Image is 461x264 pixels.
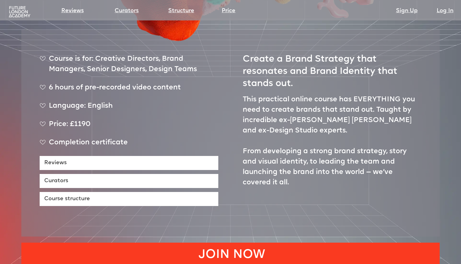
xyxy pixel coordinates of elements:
a: Price [222,7,235,15]
a: Curators [115,7,139,15]
a: Curators [40,174,218,188]
div: Language: English [40,101,218,116]
a: Sign Up [396,7,418,15]
a: Reviews [40,156,218,170]
div: Price: £1190 [40,119,218,135]
a: Reviews [61,7,84,15]
a: Log In [437,7,453,15]
p: This practical online course has EVERYTHING you need to create brands that stand out. Taught by i... [243,95,421,188]
div: 6 hours of pre-recorded video content [40,83,218,98]
div: Completion certificate [40,138,218,153]
h2: Create a Brand Strategy that resonates and Brand Identity that stands out. [243,48,421,90]
a: Course structure [40,192,218,206]
a: Structure [168,7,194,15]
div: Course is for: Creative Directors, Brand Managers, Senior Designers, Design Teams [40,54,218,80]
